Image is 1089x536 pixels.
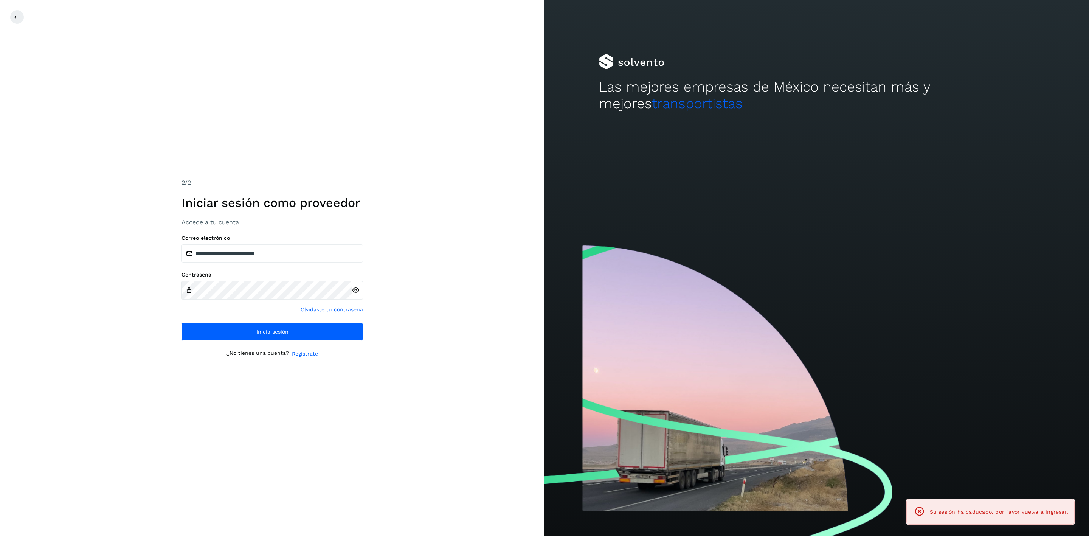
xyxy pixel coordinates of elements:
[181,323,363,341] button: Inicia sesión
[256,329,289,334] span: Inicia sesión
[181,178,363,187] div: /2
[181,235,363,241] label: Correo electrónico
[181,219,363,226] h3: Accede a tu cuenta
[181,179,185,186] span: 2
[181,196,363,210] h1: Iniciar sesión como proveedor
[181,272,363,278] label: Contraseña
[930,509,1068,515] span: Su sesión ha caducado, por favor vuelva a ingresar.
[226,350,289,358] p: ¿No tienes una cuenta?
[292,350,318,358] a: Regístrate
[599,79,1035,112] h2: Las mejores empresas de México necesitan más y mejores
[652,95,743,112] span: transportistas
[301,306,363,314] a: Olvidaste tu contraseña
